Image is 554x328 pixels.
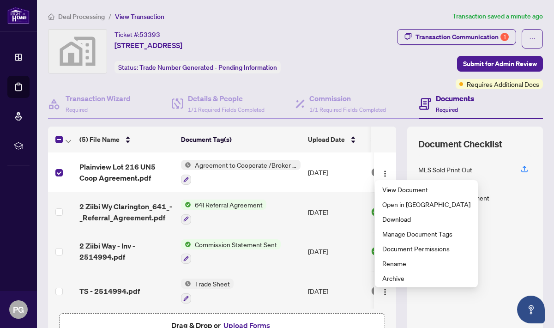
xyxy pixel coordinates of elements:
img: Logo [381,170,389,177]
img: Status Icon [181,239,191,249]
button: Status IconCommission Statement Sent [181,239,281,264]
span: View Document [382,184,470,194]
h4: Commission [309,93,386,104]
button: Submit for Admin Review [457,56,543,72]
span: Deal Processing [58,12,105,21]
div: Transaction Communication [415,30,509,44]
span: 1/1 Required Fields Completed [309,106,386,113]
h4: Transaction Wizard [66,93,131,104]
span: Plainview Lot 216 UN5 Coop Agreement.pdf [79,161,174,183]
img: Document Status [371,246,381,256]
div: Ticket #: [114,29,160,40]
div: 1 [500,33,509,41]
img: logo [7,7,30,24]
img: Status Icon [181,279,191,289]
button: Logo [378,284,392,298]
span: Download [382,214,470,224]
li: / [108,11,111,22]
div: Status: [114,61,281,73]
span: Commission Statement Sent [191,239,281,249]
span: Rename [382,258,470,268]
button: Status Icon641 Referral Agreement [181,200,266,225]
h4: Details & People [188,93,265,104]
button: Transaction Communication1 [397,29,516,45]
th: Upload Date [304,127,367,152]
span: Required [66,106,88,113]
span: 641 Referral Agreement [191,200,266,210]
th: Document Tag(s) [177,127,304,152]
td: [DATE] [304,192,367,232]
span: Archive [382,273,470,283]
span: Upload Date [308,134,345,145]
img: Document Status [371,207,381,217]
span: Manage Document Tags [382,229,470,239]
article: Transaction saved a minute ago [452,11,543,22]
td: [DATE] [304,152,367,192]
span: Trade Number Generated - Pending Information [139,63,277,72]
span: PG [13,303,24,316]
span: home [48,13,54,20]
span: Document Checklist [418,138,502,151]
span: (5) File Name [79,134,120,145]
img: Document Status [371,286,381,296]
div: MLS Sold Print Out [418,164,472,175]
img: svg%3e [48,30,107,73]
span: ellipsis [529,36,536,42]
button: Status IconAgreement to Cooperate /Broker Referral [181,160,301,185]
th: Status [367,127,446,152]
button: Status IconTrade Sheet [181,279,234,304]
span: 2 Ziibi Wy Clarington_641_-_Referral_Agreement.pdf [79,201,174,223]
span: 53393 [139,30,160,39]
span: View Transaction [115,12,164,21]
span: 2 Ziibi Way - Inv - 2514994.pdf [79,240,174,262]
span: Agreement to Cooperate /Broker Referral [191,160,301,170]
td: [DATE] [304,232,367,272]
span: [STREET_ADDRESS] [114,40,182,51]
img: Document Status [371,167,381,177]
button: Open asap [517,296,545,323]
span: 1/1 Required Fields Completed [188,106,265,113]
span: Submit for Admin Review [463,56,537,71]
img: Status Icon [181,200,191,210]
span: Required [436,106,458,113]
span: Open in [GEOGRAPHIC_DATA] [382,199,470,209]
button: Logo [378,165,392,180]
span: Requires Additional Docs [467,79,539,89]
img: Status Icon [181,160,191,170]
th: (5) File Name [76,127,177,152]
h4: Documents [436,93,474,104]
img: Logo [381,288,389,296]
span: Trade Sheet [191,279,234,289]
span: TS - 2514994.pdf [79,285,140,297]
span: Document Permissions [382,243,470,254]
td: [DATE] [304,271,367,311]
